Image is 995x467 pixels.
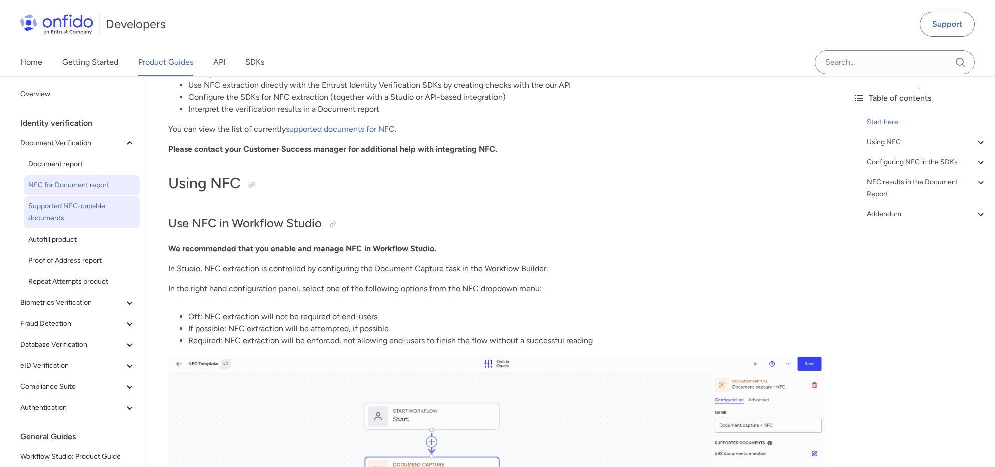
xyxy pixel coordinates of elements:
span: Autofill product [28,233,136,246]
span: Repeat Attempts product [28,276,136,288]
a: API [213,48,225,76]
a: Configuring NFC in the SDKs [867,156,987,168]
a: Repeat Attempts product [24,272,140,292]
button: Database Verification [16,335,140,355]
a: Proof of Address report [24,251,140,271]
a: Support [920,12,975,37]
div: General Guides [20,427,144,447]
a: Supported NFC-capable documents [24,196,140,228]
li: If possible: NFC extraction will be attempted, if possible [188,323,825,335]
span: Document report [28,158,136,170]
a: SDKs [245,48,264,76]
span: Database Verification [20,339,124,351]
img: Onfido Logo [20,14,93,34]
span: Overview [20,88,136,100]
strong: Please contact your Customer Success manager for additional help with integrating NFC. [168,144,498,154]
button: Authentication [16,398,140,418]
a: Document report [24,154,140,174]
p: In the right hand configuration panel, select one of the following options from the NFC dropdown ... [168,283,825,295]
h2: Use NFC in Workflow Studio [168,215,825,232]
button: Document Verification [16,133,140,153]
li: Off: NFC extraction will not be required of end-users [188,311,825,323]
a: Start here [867,116,987,128]
div: Table of contents [853,92,987,104]
input: Onfido search input field [815,50,975,74]
button: eID Verification [16,356,140,376]
a: NFC for Document report [24,175,140,195]
span: Compliance Suite [20,381,124,393]
li: Interpret the verification results in a Document report [188,103,825,115]
strong: We recommended that you enable and manage NFC in Workflow Studio. [168,244,436,253]
a: supported documents for NFC [286,124,395,134]
a: Home [20,48,42,76]
p: You can view the list of currently . [168,123,825,135]
li: Configure the SDKs for NFC extraction (together with a Studio or API-based integration) [188,91,825,103]
span: Fraud Detection [20,318,124,330]
span: eID Verification [20,360,124,372]
h1: Using NFC [168,173,825,193]
a: Product Guides [138,48,193,76]
div: Identity verification [20,113,144,133]
button: Fraud Detection [16,314,140,334]
span: NFC for Document report [28,179,136,191]
span: Document Verification [20,137,124,149]
a: NFC results in the Document Report [867,176,987,200]
a: Using NFC [867,136,987,148]
span: Proof of Address report [28,255,136,267]
button: Biometrics Verification [16,293,140,313]
a: Addendum [867,208,987,220]
a: Workflow Studio: Product Guide [16,447,140,467]
a: Autofill product [24,229,140,250]
span: Biometrics Verification [20,297,124,309]
span: Authentication [20,402,124,414]
span: Workflow Studio: Product Guide [20,451,136,463]
li: Use NFC extraction directly with the Entrust Identity Verification SDKs by creating checks with t... [188,79,825,91]
p: In Studio, NFC extraction is controlled by configuring the Document Capture task in the Workflow ... [168,263,825,275]
a: Getting Started [62,48,118,76]
h1: Developers [106,16,166,32]
button: Compliance Suite [16,377,140,397]
a: Overview [16,84,140,104]
span: Supported NFC-capable documents [28,200,136,224]
li: Required: NFC extraction will be enforced, not allowing end-users to finish the flow without a su... [188,335,825,347]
